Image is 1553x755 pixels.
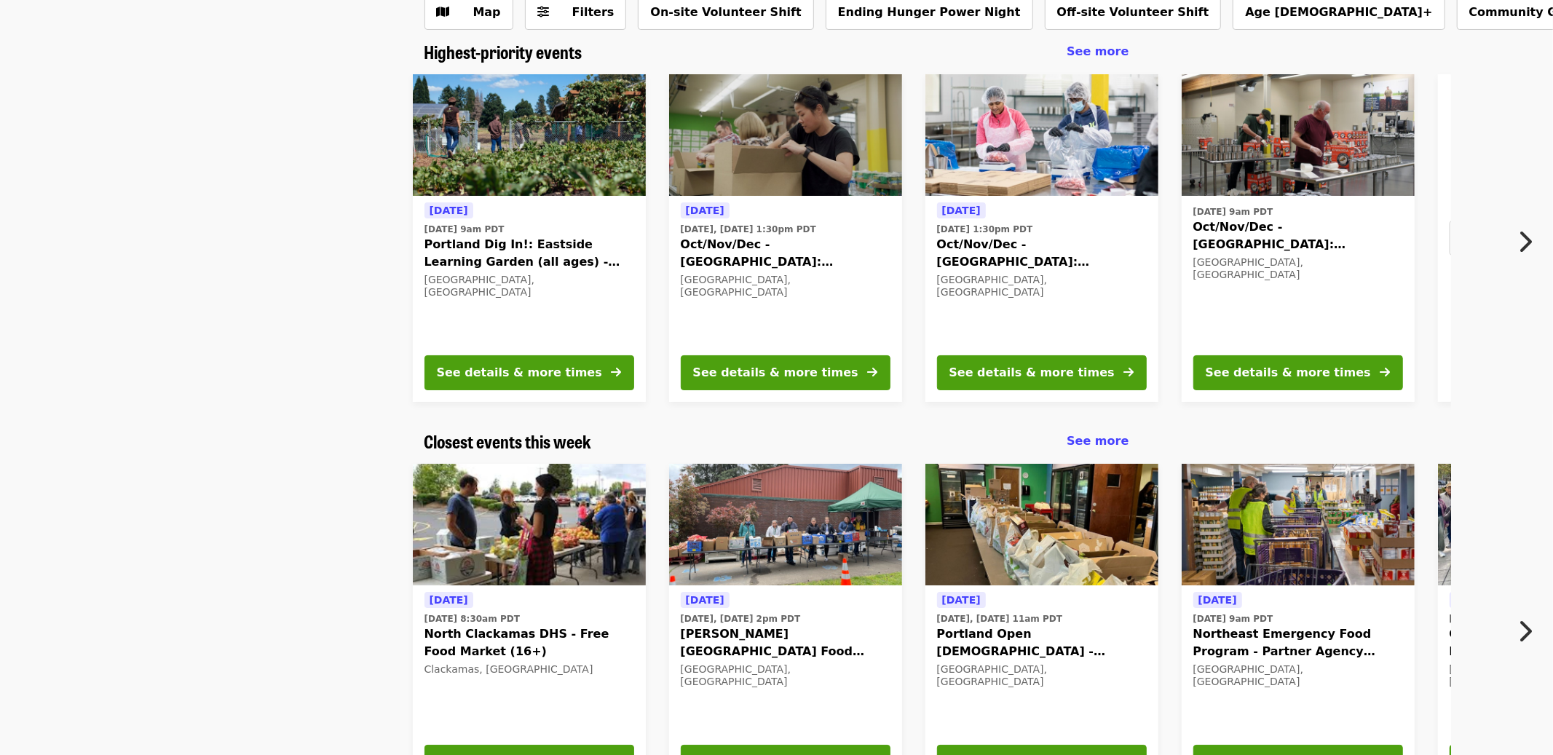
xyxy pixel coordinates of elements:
a: See more [1067,432,1129,450]
a: See details for "Oct/Nov/Dec - Portland: Repack/Sort (age 8+)" [669,74,902,402]
div: [GEOGRAPHIC_DATA], [GEOGRAPHIC_DATA] [937,274,1147,299]
i: map icon [437,5,450,19]
div: [GEOGRAPHIC_DATA], [GEOGRAPHIC_DATA] [681,274,890,299]
i: arrow-right icon [868,365,878,379]
time: [DATE] 9am PDT [1450,612,1530,625]
time: [DATE], [DATE] 11am PDT [937,612,1063,625]
span: [DATE] [430,594,468,606]
div: Highest-priority events [413,41,1141,63]
span: Northeast Emergency Food Program - Partner Agency Support [1193,625,1403,660]
a: Closest events this week [424,431,592,452]
time: [DATE] 9am PDT [424,223,505,236]
button: See details & more times [424,355,634,390]
span: Filters [572,5,615,19]
button: See details & more times [1193,355,1403,390]
span: See more [1067,44,1129,58]
div: Clackamas, [GEOGRAPHIC_DATA] [424,663,634,676]
div: [GEOGRAPHIC_DATA], [GEOGRAPHIC_DATA] [937,663,1147,688]
i: sliders-h icon [537,5,549,19]
i: chevron-right icon [1517,228,1532,256]
button: See details & more times [937,355,1147,390]
a: See details for "Oct/Nov/Dec - Portland: Repack/Sort (age 16+)" [1182,74,1415,402]
span: Portland Open [DEMOGRAPHIC_DATA] - Partner Agency Support (16+) [937,625,1147,660]
i: arrow-right icon [1124,365,1134,379]
a: See more [1067,43,1129,60]
span: Map [473,5,501,19]
div: [GEOGRAPHIC_DATA], [GEOGRAPHIC_DATA] [424,274,634,299]
img: Oct/Nov/Dec - Portland: Repack/Sort (age 8+) organized by Oregon Food Bank [669,74,902,197]
div: Closest events this week [413,431,1141,452]
time: [DATE], [DATE] 1:30pm PDT [681,223,816,236]
span: See more [1067,434,1129,448]
span: [DATE] [430,205,468,216]
span: Closest events this week [424,428,592,454]
i: chevron-right icon [1517,617,1532,645]
span: Oct/Nov/Dec - [GEOGRAPHIC_DATA]: Repack/Sort (age [DEMOGRAPHIC_DATA]+) [681,236,890,271]
span: [DATE] [686,594,724,606]
div: See details & more times [1206,364,1371,382]
button: Next item [1505,611,1553,652]
div: [GEOGRAPHIC_DATA], [GEOGRAPHIC_DATA] [681,663,890,688]
i: arrow-right icon [1380,365,1391,379]
img: Portland Dig In!: Eastside Learning Garden (all ages) - Aug/Sept/Oct organized by Oregon Food Bank [413,74,646,197]
a: See details for "Portland Dig In!: Eastside Learning Garden (all ages) - Aug/Sept/Oct" [413,74,646,402]
span: [PERSON_NAME][GEOGRAPHIC_DATA] Food Pantry - Partner Agency Support [681,625,890,660]
i: arrow-right icon [612,365,622,379]
time: [DATE] 9am PDT [1193,205,1273,218]
span: Portland Dig In!: Eastside Learning Garden (all ages) - Aug/Sept/Oct [424,236,634,271]
span: North Clackamas DHS - Free Food Market (16+) [424,625,634,660]
span: Oct/Nov/Dec - [GEOGRAPHIC_DATA]: Repack/Sort (age [DEMOGRAPHIC_DATA]+) [1193,218,1403,253]
span: Oct/Nov/Dec - [GEOGRAPHIC_DATA]: Repack/Sort (age [DEMOGRAPHIC_DATA]+) [937,236,1147,271]
button: See details & more times [681,355,890,390]
img: Oct/Nov/Dec - Beaverton: Repack/Sort (age 10+) organized by Oregon Food Bank [925,74,1158,197]
img: North Clackamas DHS - Free Food Market (16+) organized by Oregon Food Bank [413,464,646,586]
div: See details & more times [437,364,602,382]
time: [DATE] 9am PDT [1193,612,1273,625]
div: [GEOGRAPHIC_DATA], [GEOGRAPHIC_DATA] [1193,663,1403,688]
div: See details & more times [949,364,1115,382]
time: [DATE] 8:30am PDT [424,612,520,625]
time: [DATE], [DATE] 2pm PDT [681,612,801,625]
img: Kelly Elementary School Food Pantry - Partner Agency Support organized by Oregon Food Bank [669,464,902,586]
div: See details & more times [693,364,858,382]
span: [DATE] [942,205,981,216]
button: Next item [1505,221,1553,262]
span: [DATE] [1198,594,1237,606]
span: [DATE] [942,594,981,606]
img: Oct/Nov/Dec - Portland: Repack/Sort (age 16+) organized by Oregon Food Bank [1182,74,1415,197]
span: Highest-priority events [424,39,582,64]
a: See details for "Oct/Nov/Dec - Beaverton: Repack/Sort (age 10+)" [925,74,1158,402]
img: Portland Open Bible - Partner Agency Support (16+) organized by Oregon Food Bank [925,464,1158,586]
img: Northeast Emergency Food Program - Partner Agency Support organized by Oregon Food Bank [1182,464,1415,586]
time: [DATE] 1:30pm PDT [937,223,1033,236]
div: [GEOGRAPHIC_DATA], [GEOGRAPHIC_DATA] [1193,256,1403,281]
a: Highest-priority events [424,41,582,63]
span: [DATE] [686,205,724,216]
